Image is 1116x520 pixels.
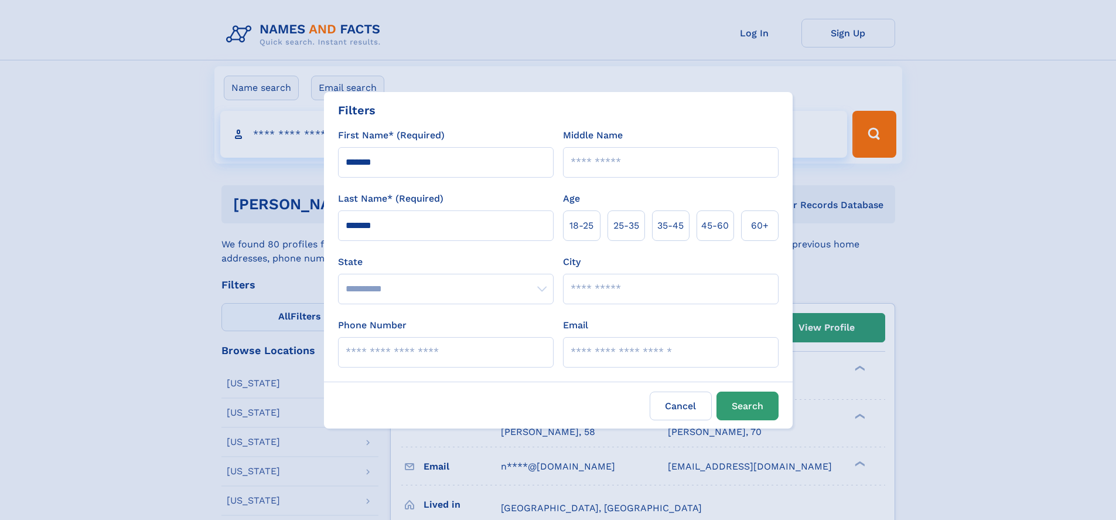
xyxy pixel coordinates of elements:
[338,255,554,269] label: State
[563,318,588,332] label: Email
[650,392,712,420] label: Cancel
[716,392,779,420] button: Search
[701,219,729,233] span: 45‑60
[338,192,443,206] label: Last Name* (Required)
[563,128,623,142] label: Middle Name
[613,219,639,233] span: 25‑35
[338,128,445,142] label: First Name* (Required)
[563,255,581,269] label: City
[569,219,593,233] span: 18‑25
[751,219,769,233] span: 60+
[563,192,580,206] label: Age
[338,101,376,119] div: Filters
[657,219,684,233] span: 35‑45
[338,318,407,332] label: Phone Number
